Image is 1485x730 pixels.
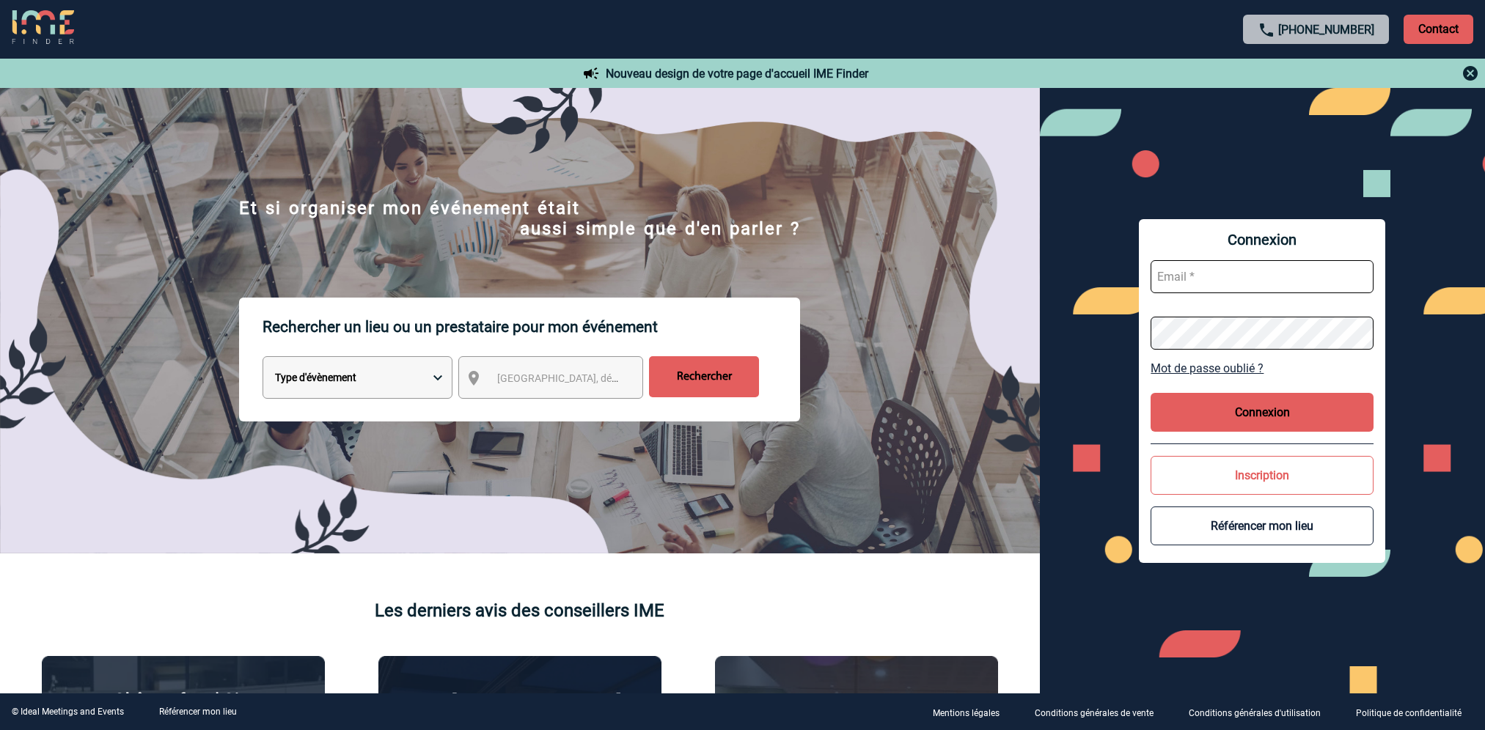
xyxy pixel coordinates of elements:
input: Rechercher [649,356,759,397]
span: [GEOGRAPHIC_DATA], département, région... [497,372,701,384]
p: Agence 2ISD [806,692,906,712]
input: Email * [1151,260,1374,293]
div: © Ideal Meetings and Events [12,707,124,717]
a: [PHONE_NUMBER] [1278,23,1374,37]
button: Inscription [1151,456,1374,495]
p: Conditions générales de vente [1035,708,1154,718]
a: Conditions générales de vente [1023,705,1177,719]
button: Référencer mon lieu [1151,506,1374,545]
a: Mentions légales [921,705,1023,719]
a: Référencer mon lieu [159,707,237,717]
img: call-24-px.png [1258,21,1275,39]
p: The [GEOGRAPHIC_DATA] [418,692,621,712]
a: Politique de confidentialité [1344,705,1485,719]
button: Connexion [1151,393,1374,432]
a: Conditions générales d'utilisation [1177,705,1344,719]
span: Connexion [1151,231,1374,248]
p: Politique de confidentialité [1356,708,1462,718]
p: Contact [1404,15,1473,44]
p: Mentions légales [933,708,1000,718]
p: Rechercher un lieu ou un prestataire pour mon événement [263,298,800,356]
a: Mot de passe oublié ? [1151,361,1374,375]
p: Conditions générales d'utilisation [1189,708,1321,718]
